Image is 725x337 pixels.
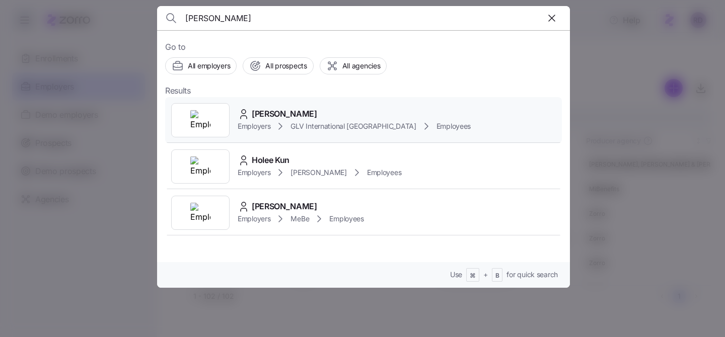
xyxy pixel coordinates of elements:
button: All agencies [320,57,387,74]
span: Employers [238,121,270,131]
span: Results [165,85,191,97]
span: All prospects [265,61,307,71]
span: for quick search [506,270,558,280]
span: Employees [367,167,401,178]
span: Employees [437,121,471,131]
span: Employees [329,214,364,224]
span: Use [450,270,462,280]
span: GLV International [GEOGRAPHIC_DATA] [291,121,416,131]
span: All employers [188,61,230,71]
span: [PERSON_NAME] [252,200,317,213]
span: [PERSON_NAME] [252,108,317,120]
button: All employers [165,57,237,74]
span: Go to [165,41,562,53]
span: B [495,272,499,280]
span: Employers [238,214,270,224]
span: Holee Kun [252,154,289,166]
span: ⌘ [470,272,476,280]
span: Employers [238,167,270,178]
img: Employer logo [190,110,210,130]
span: [PERSON_NAME] [291,167,346,178]
span: + [483,270,488,280]
span: MeBe [291,214,309,224]
span: All agencies [342,61,381,71]
button: All prospects [243,57,313,74]
img: Employer logo [190,156,210,177]
img: Employer logo [190,203,210,223]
